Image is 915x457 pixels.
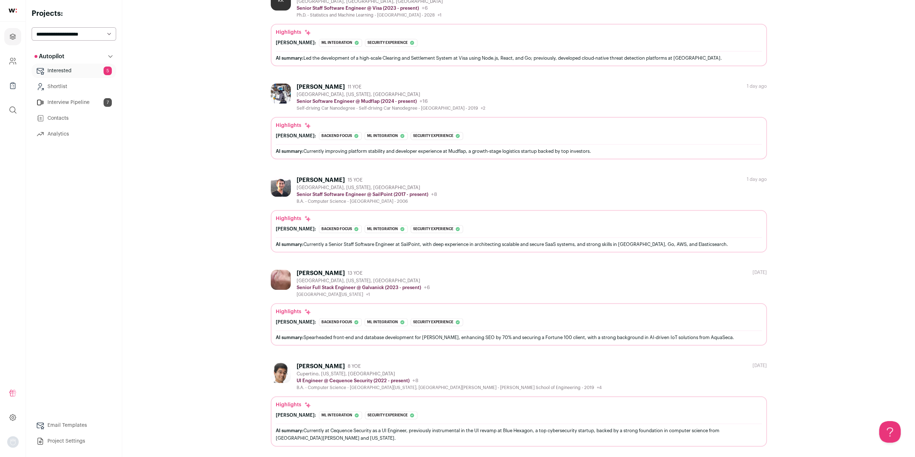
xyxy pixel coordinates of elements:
a: [PERSON_NAME] 13 YOE [GEOGRAPHIC_DATA], [US_STATE], [GEOGRAPHIC_DATA] Senior Full Stack Engineer ... [271,270,767,346]
a: Interview Pipeline7 [32,95,116,110]
p: Senior Full Stack Engineer @ Galvanick (2023 - present) [297,285,421,291]
img: 2a624d3d37efdc3b2d1c62c8bd4ad8dba1e11de6a51cbb73486daa99994b37c8.jpg [271,270,291,290]
div: [PERSON_NAME] [297,177,345,184]
span: 15 YOE [348,177,362,183]
span: +6 [424,285,430,290]
span: AI summary: [276,149,303,154]
div: [PERSON_NAME]: [276,40,316,46]
div: B.A. - Computer Science - [GEOGRAPHIC_DATA][US_STATE], [GEOGRAPHIC_DATA][PERSON_NAME] - [PERSON_N... [297,385,602,390]
span: AI summary: [276,335,303,340]
div: [PERSON_NAME]: [276,133,316,139]
div: Spearheaded front-end and database development for [PERSON_NAME], enhancing SEO by 70% and securi... [276,334,762,341]
span: 5 [104,67,112,75]
p: Senior Software Engineer @ Mudflap (2024 - present) [297,99,417,104]
div: 1 day ago [747,83,767,89]
div: Self-driving Car Nanodegree - Self-driving Car Nanodegree - [GEOGRAPHIC_DATA] - 2019 [297,105,485,111]
div: [GEOGRAPHIC_DATA], [US_STATE], [GEOGRAPHIC_DATA] [297,92,485,97]
span: AI summary: [276,56,303,60]
div: Led the development of a high-scale Clearing and Settlement System at Visa using Node.js, React, ... [276,54,762,62]
a: [PERSON_NAME] 15 YOE [GEOGRAPHIC_DATA], [US_STATE], [GEOGRAPHIC_DATA] Senior Staff Software Engin... [271,177,767,252]
div: Cupertino, [US_STATE], [GEOGRAPHIC_DATA] [297,371,602,377]
span: 13 YOE [348,270,362,276]
a: Email Templates [32,418,116,433]
div: Highlights [276,29,311,36]
span: 11 YOE [348,84,361,90]
a: Project Settings [32,434,116,448]
div: Ml integration [365,318,408,326]
span: AI summary: [276,242,303,247]
a: [PERSON_NAME] 8 YOE Cupertino, [US_STATE], [GEOGRAPHIC_DATA] UI Engineer @ Cequence Security (202... [271,363,767,446]
p: Senior Staff Software Engineer @ Visa (2023 - present) [297,5,419,11]
div: [DATE] [752,270,767,275]
a: Interested5 [32,64,116,78]
div: Backend focus [319,225,362,233]
div: Ph.D. - Statistics and Machine Learning - [GEOGRAPHIC_DATA] - 2028 [297,12,443,18]
a: Projects [4,28,21,45]
span: 7 [104,98,112,107]
img: c5539517f4b3d3d1a0c7096aac02bb945d8b31287edbd8173c16b8b0d29819e4 [271,177,291,197]
img: 00c2469c2597efe7aaaf4c11a4249d20e6054080776a25f1b0c96a1b696d5036.jpg [271,83,291,104]
div: [DATE] [752,363,767,369]
div: Backend focus [319,318,362,326]
img: nopic.png [7,436,19,448]
span: +6 [422,6,428,11]
div: Security experience [365,39,417,47]
div: Ml integration [365,225,408,233]
button: Autopilot [32,49,116,64]
div: Highlights [276,122,311,129]
div: [PERSON_NAME] [297,363,345,370]
div: Security experience [365,411,417,419]
span: AI summary: [276,428,303,433]
span: 8 YOE [348,364,361,369]
div: Highlights [276,401,311,408]
div: [PERSON_NAME] [297,270,345,277]
button: Open dropdown [7,436,19,448]
div: Ml integration [319,411,362,419]
div: Currently improving platform stability and developer experience at Mudflap, a growth-stage logist... [276,147,762,155]
a: Analytics [32,127,116,141]
iframe: Help Scout Beacon - Open [879,421,901,443]
div: [GEOGRAPHIC_DATA], [US_STATE], [GEOGRAPHIC_DATA] [297,278,430,284]
p: Autopilot [35,52,64,61]
span: +1 [438,13,442,17]
div: Ml integration [365,132,408,140]
div: Highlights [276,308,311,315]
a: Company and ATS Settings [4,52,21,70]
div: Currently a Senior Staff Software Engineer at SailPoint, with deep experience in architecting sca... [276,241,762,248]
div: Highlights [276,215,311,222]
div: Security experience [411,132,463,140]
span: +1 [366,292,370,297]
div: 1 day ago [747,177,767,182]
span: +2 [481,106,485,110]
img: fcea2ff5dd434a10fc8e15bccf57917f2a2bb9e0eed4376145b4a8c31ea9a2ac.jpg [271,363,291,383]
div: Backend focus [319,132,362,140]
p: Senior Staff Software Engineer @ SailPoint (2017 - present) [297,192,428,197]
span: +8 [412,378,418,383]
div: [GEOGRAPHIC_DATA], [US_STATE], [GEOGRAPHIC_DATA] [297,185,437,191]
a: Company Lists [4,77,21,94]
a: [PERSON_NAME] 11 YOE [GEOGRAPHIC_DATA], [US_STATE], [GEOGRAPHIC_DATA] Senior Software Engineer @ ... [271,83,767,159]
div: [PERSON_NAME]: [276,226,316,232]
img: wellfound-shorthand-0d5821cbd27db2630d0214b213865d53afaa358527fdda9d0ea32b1df1b89c2c.svg [9,9,17,13]
h2: Projects: [32,9,116,19]
a: Shortlist [32,79,116,94]
div: [PERSON_NAME]: [276,412,316,418]
span: +16 [420,99,428,104]
div: Ml integration [319,39,362,47]
div: B.A. - Computer Science - [GEOGRAPHIC_DATA] - 2006 [297,198,437,204]
a: Contacts [32,111,116,125]
span: +8 [431,192,437,197]
span: +4 [597,385,602,390]
div: [GEOGRAPHIC_DATA][US_STATE] [297,292,430,297]
div: Currently at Cequence Security as a UI Engineer, previously instrumental in the UI revamp at Blue... [276,427,762,442]
div: [PERSON_NAME]: [276,319,316,325]
div: Security experience [411,318,463,326]
div: Security experience [411,225,463,233]
p: UI Engineer @ Cequence Security (2022 - present) [297,378,410,384]
div: [PERSON_NAME] [297,83,345,91]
